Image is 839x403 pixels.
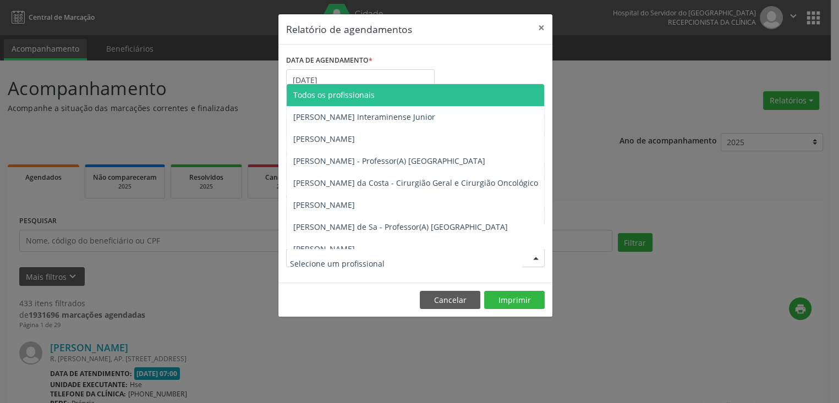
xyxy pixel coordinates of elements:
[290,252,522,274] input: Selecione um profissional
[293,156,485,166] span: [PERSON_NAME] - Professor(A) [GEOGRAPHIC_DATA]
[484,291,545,310] button: Imprimir
[286,69,435,91] input: Selecione uma data ou intervalo
[293,222,508,232] span: [PERSON_NAME] de Sa - Professor(A) [GEOGRAPHIC_DATA]
[286,52,372,69] label: DATA DE AGENDAMENTO
[293,178,538,188] span: [PERSON_NAME] da Costa - Cirurgião Geral e Cirurgião Oncológico
[293,112,435,122] span: [PERSON_NAME] Interaminense Junior
[293,200,355,210] span: [PERSON_NAME]
[530,14,552,41] button: Close
[293,90,375,100] span: Todos os profissionais
[286,22,412,36] h5: Relatório de agendamentos
[293,134,355,144] span: [PERSON_NAME]
[420,291,480,310] button: Cancelar
[293,244,355,254] span: [PERSON_NAME]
